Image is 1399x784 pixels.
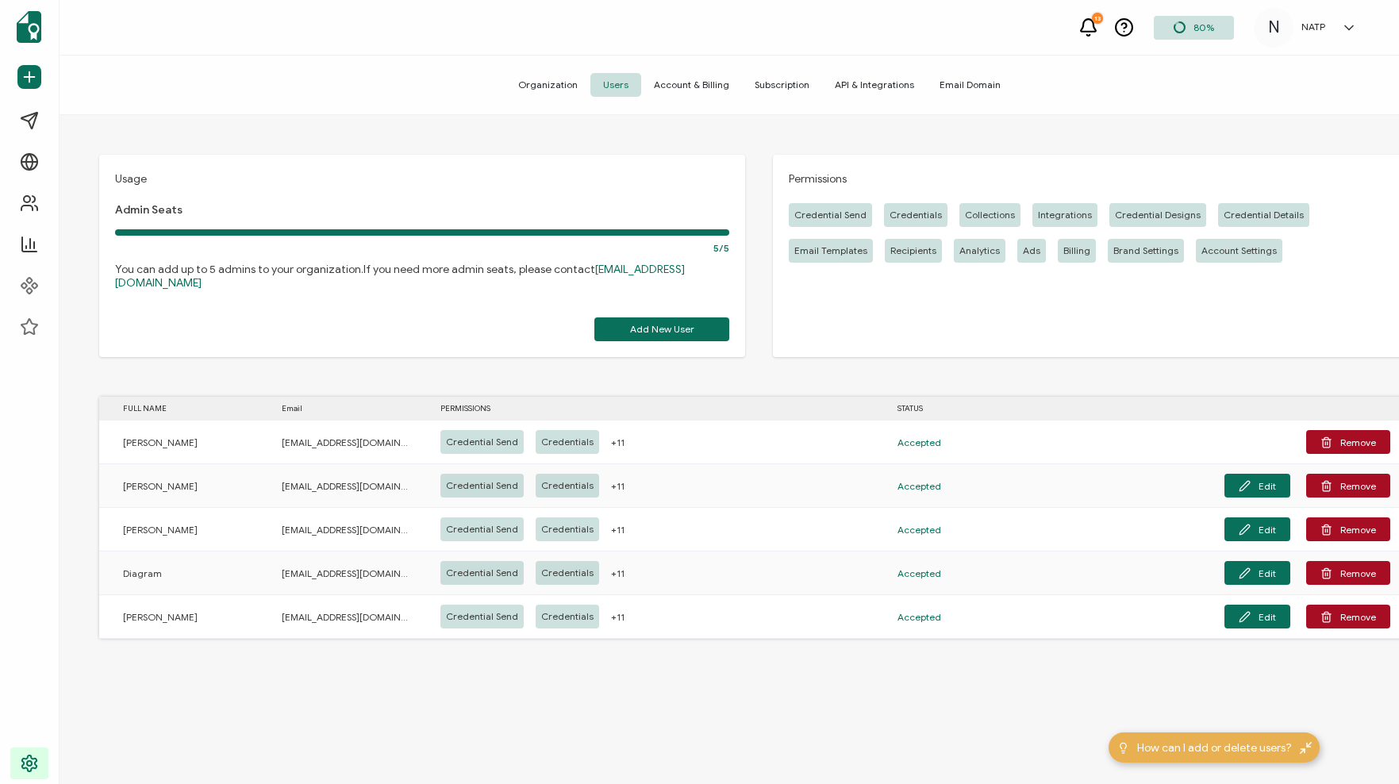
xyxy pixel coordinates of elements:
[1224,209,1304,221] span: Credential Details
[611,433,625,452] span: +11
[611,564,625,582] span: +11
[115,263,685,290] span: If you need more admin seats, please contact
[897,608,941,626] span: Accepted
[282,433,409,452] span: [EMAIL_ADDRESS][DOMAIN_NAME]
[590,73,641,97] span: Users
[641,73,742,97] span: Account & Billing
[1115,209,1201,221] span: Credential Designs
[282,477,409,495] span: [EMAIL_ADDRESS][DOMAIN_NAME]
[742,73,822,97] span: Subscription
[1300,742,1312,754] img: minimize-icon.svg
[1268,16,1280,40] span: N
[1224,474,1290,498] button: Edit
[115,263,729,290] p: You can add up to 5 admins to your organization.
[123,433,198,452] span: [PERSON_NAME]
[505,73,590,97] span: Organization
[446,523,518,536] span: Credential Send
[123,477,198,495] span: [PERSON_NAME]
[1224,605,1290,628] button: Edit
[611,608,625,626] span: +11
[594,317,729,341] button: Add New User
[1306,561,1390,585] button: Remove
[897,564,941,582] span: Accepted
[1201,244,1277,257] span: Account Settings
[446,479,518,492] span: Credential Send
[890,209,942,221] span: Credentials
[897,521,941,539] span: Accepted
[99,399,258,417] div: FULL NAME
[123,608,198,626] span: [PERSON_NAME]
[282,564,409,582] span: [EMAIL_ADDRESS][DOMAIN_NAME]
[541,436,594,448] span: Credentials
[713,242,729,255] span: 5/5
[874,399,961,417] div: STATUS
[611,477,625,495] span: +11
[789,171,847,187] span: Permissions
[897,477,941,495] span: Accepted
[822,73,927,97] span: API & Integrations
[611,521,625,539] span: +11
[927,73,1013,97] span: Email Domain
[282,608,409,626] span: [EMAIL_ADDRESS][DOMAIN_NAME]
[258,399,417,417] div: Email
[897,433,941,452] span: Accepted
[1137,740,1292,756] span: How can I add or delete users?
[115,171,147,187] span: Usage
[446,567,518,579] span: Credential Send
[541,567,594,579] span: Credentials
[1301,21,1325,33] h5: NATP
[1092,13,1103,24] div: 13
[1193,21,1214,33] span: 80%
[1306,605,1390,628] button: Remove
[959,244,1000,257] span: Analytics
[115,203,183,217] span: Admin Seats
[123,521,198,539] span: [PERSON_NAME]
[1320,708,1399,784] iframe: Chat Widget
[417,399,874,417] div: PERMISSIONS
[17,11,41,43] img: sertifier-logomark-colored.svg
[794,209,867,221] span: Credential Send
[282,521,409,539] span: [EMAIL_ADDRESS][DOMAIN_NAME]
[446,610,518,623] span: Credential Send
[541,610,594,623] span: Credentials
[1063,244,1090,257] span: Billing
[1224,517,1290,541] button: Edit
[965,209,1015,221] span: Collections
[890,244,936,257] span: Recipients
[1113,244,1178,257] span: Brand Settings
[1306,430,1390,454] button: Remove
[794,244,867,257] span: Email Templates
[541,479,594,492] span: Credentials
[446,436,518,448] span: Credential Send
[123,564,162,582] span: Diagram
[630,325,694,334] span: Add New User
[115,263,685,290] a: [EMAIL_ADDRESS][DOMAIN_NAME]
[1038,209,1092,221] span: Integrations
[1023,244,1040,257] span: Ads
[1224,561,1290,585] button: Edit
[1306,474,1390,498] button: Remove
[541,523,594,536] span: Credentials
[1306,517,1390,541] button: Remove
